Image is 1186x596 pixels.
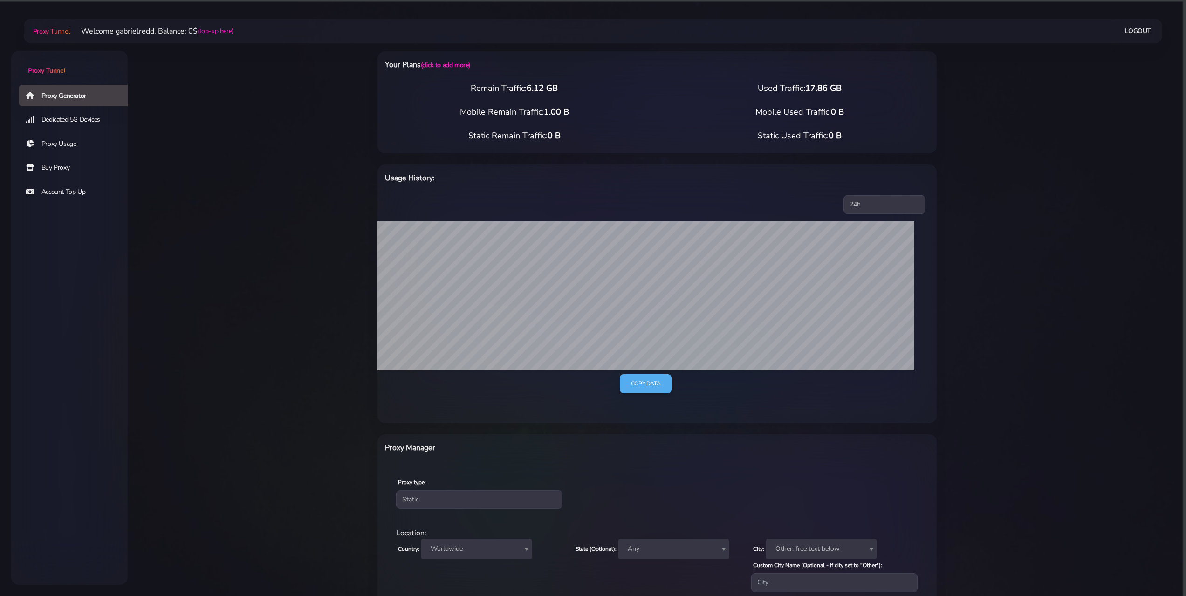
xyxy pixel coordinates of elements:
[198,26,233,36] a: (top-up here)
[19,157,135,178] a: Buy Proxy
[421,539,532,559] span: Worldwide
[385,59,698,71] h6: Your Plans
[11,51,128,75] a: Proxy Tunnel
[544,106,569,117] span: 1.00 B
[19,109,135,130] a: Dedicated 5G Devices
[31,24,70,39] a: Proxy Tunnel
[766,539,877,559] span: Other, free text below
[372,106,657,118] div: Mobile Remain Traffic:
[753,545,764,553] label: City:
[70,26,233,37] li: Welcome gabrielredd. Balance: 0$
[427,542,526,555] span: Worldwide
[385,442,698,454] h6: Proxy Manager
[657,130,942,142] div: Static Used Traffic:
[527,82,558,94] span: 6.12 GB
[620,374,672,393] a: Copy data
[772,542,871,555] span: Other, free text below
[372,130,657,142] div: Static Remain Traffic:
[28,66,65,75] span: Proxy Tunnel
[805,82,842,94] span: 17.86 GB
[385,172,698,184] h6: Usage History:
[19,133,135,155] a: Proxy Usage
[398,478,426,486] label: Proxy type:
[751,573,918,592] input: City
[829,130,842,141] span: 0 B
[657,106,942,118] div: Mobile Used Traffic:
[548,130,561,141] span: 0 B
[372,82,657,95] div: Remain Traffic:
[576,545,617,553] label: State (Optional):
[1125,22,1151,40] a: Logout
[33,27,70,36] span: Proxy Tunnel
[831,106,844,117] span: 0 B
[19,85,135,106] a: Proxy Generator
[421,61,470,69] a: (click to add more)
[618,539,729,559] span: Any
[391,527,924,539] div: Location:
[398,545,419,553] label: Country:
[657,82,942,95] div: Used Traffic:
[624,542,723,555] span: Any
[753,561,882,569] label: Custom City Name (Optional - If city set to "Other"):
[19,181,135,203] a: Account Top Up
[1049,444,1174,584] iframe: Webchat Widget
